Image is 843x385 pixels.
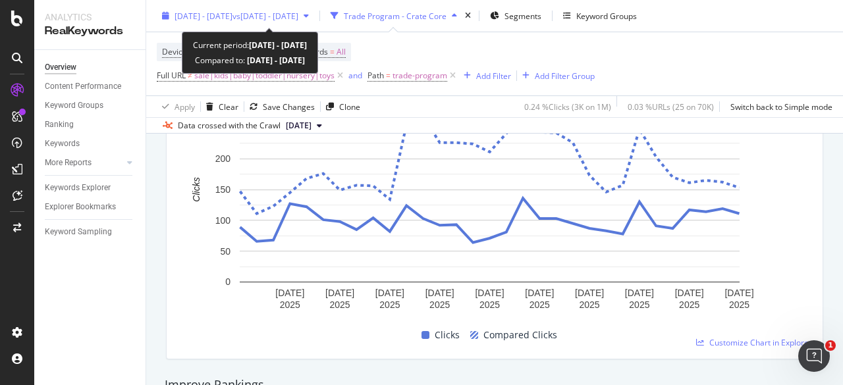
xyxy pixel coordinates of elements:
[675,288,704,298] text: [DATE]
[524,101,611,112] div: 0.24 % Clicks ( 3K on 1M )
[281,118,327,134] button: [DATE]
[45,80,121,93] div: Content Performance
[798,340,830,372] iframe: Intercom live chat
[178,120,281,132] div: Data crossed with the Crawl
[45,11,135,24] div: Analytics
[157,70,186,81] span: Full URL
[425,288,454,298] text: [DATE]
[475,288,504,298] text: [DATE]
[175,10,232,21] span: [DATE] - [DATE]
[517,68,595,84] button: Add Filter Group
[330,46,335,57] span: =
[275,288,304,298] text: [DATE]
[367,70,384,81] span: Path
[321,96,360,117] button: Clone
[325,288,354,298] text: [DATE]
[220,245,231,256] text: 50
[344,10,447,21] div: Trade Program - Crate Core
[45,156,123,170] a: More Reports
[45,200,136,214] a: Explorer Bookmarks
[386,70,391,81] span: =
[393,66,447,85] span: trade-program
[249,39,307,51] b: [DATE] - [DATE]
[177,90,802,322] svg: A chart.
[525,288,554,298] text: [DATE]
[339,101,360,112] div: Clone
[535,70,595,81] div: Add Filter Group
[348,69,362,82] button: and
[232,10,298,21] span: vs [DATE] - [DATE]
[188,70,192,81] span: ≠
[215,184,231,195] text: 150
[45,200,116,214] div: Explorer Bookmarks
[225,276,231,287] text: 0
[45,24,135,39] div: RealKeywords
[162,46,187,57] span: Device
[558,5,642,26] button: Keyword Groups
[724,288,753,298] text: [DATE]
[45,80,136,93] a: Content Performance
[194,66,335,85] span: sale|kids|baby|toddler|nursery|toys
[286,120,312,132] span: 2025 Aug. 29th
[45,137,136,151] a: Keywords
[337,43,346,61] span: All
[730,101,832,112] div: Switch back to Simple mode
[45,181,111,195] div: Keywords Explorer
[45,137,80,151] div: Keywords
[725,96,832,117] button: Switch back to Simple mode
[219,101,238,112] div: Clear
[379,299,400,310] text: 2025
[462,9,474,22] div: times
[580,299,600,310] text: 2025
[45,99,103,113] div: Keyword Groups
[45,61,136,74] a: Overview
[458,68,511,84] button: Add Filter
[215,215,231,225] text: 100
[504,10,541,21] span: Segments
[280,299,300,310] text: 2025
[157,5,314,26] button: [DATE] - [DATE]vs[DATE] - [DATE]
[348,70,362,81] div: and
[825,340,836,351] span: 1
[629,299,649,310] text: 2025
[45,118,136,132] a: Ranking
[245,55,305,66] b: [DATE] - [DATE]
[325,5,462,26] button: Trade Program - Crate Core
[479,299,500,310] text: 2025
[575,288,604,298] text: [DATE]
[45,181,136,195] a: Keywords Explorer
[215,153,231,164] text: 200
[175,101,195,112] div: Apply
[429,299,450,310] text: 2025
[45,61,76,74] div: Overview
[45,225,136,239] a: Keyword Sampling
[696,337,812,348] a: Customize Chart in Explorer
[330,299,350,310] text: 2025
[193,38,307,53] div: Current period:
[157,96,195,117] button: Apply
[576,10,637,21] div: Keyword Groups
[201,96,238,117] button: Clear
[628,101,714,112] div: 0.03 % URLs ( 25 on 70K )
[435,327,460,343] span: Clicks
[45,156,92,170] div: More Reports
[483,327,557,343] span: Compared Clicks
[195,53,305,68] div: Compared to:
[709,337,812,348] span: Customize Chart in Explorer
[476,70,511,81] div: Add Filter
[679,299,699,310] text: 2025
[625,288,654,298] text: [DATE]
[485,5,547,26] button: Segments
[244,96,315,117] button: Save Changes
[729,299,749,310] text: 2025
[530,299,550,310] text: 2025
[45,118,74,132] div: Ranking
[263,101,315,112] div: Save Changes
[45,225,112,239] div: Keyword Sampling
[375,288,404,298] text: [DATE]
[45,99,136,113] a: Keyword Groups
[191,177,202,201] text: Clicks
